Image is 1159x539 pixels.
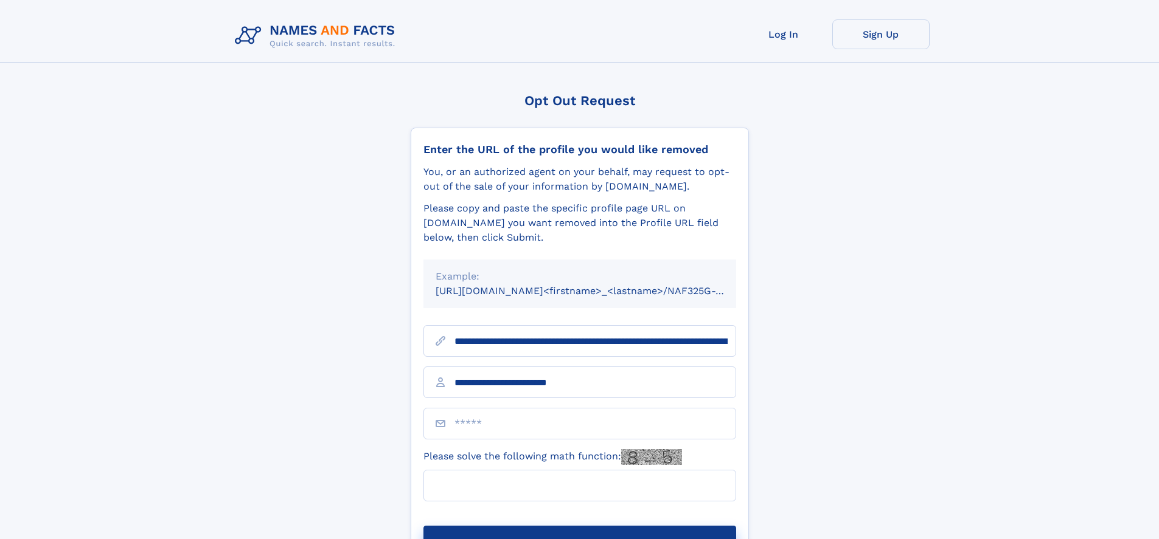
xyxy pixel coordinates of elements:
[423,165,736,194] div: You, or an authorized agent on your behalf, may request to opt-out of the sale of your informatio...
[436,285,759,297] small: [URL][DOMAIN_NAME]<firstname>_<lastname>/NAF325G-xxxxxxxx
[423,143,736,156] div: Enter the URL of the profile you would like removed
[230,19,405,52] img: Logo Names and Facts
[735,19,832,49] a: Log In
[411,93,749,108] div: Opt Out Request
[423,449,682,465] label: Please solve the following math function:
[832,19,930,49] a: Sign Up
[423,201,736,245] div: Please copy and paste the specific profile page URL on [DOMAIN_NAME] you want removed into the Pr...
[436,269,724,284] div: Example:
